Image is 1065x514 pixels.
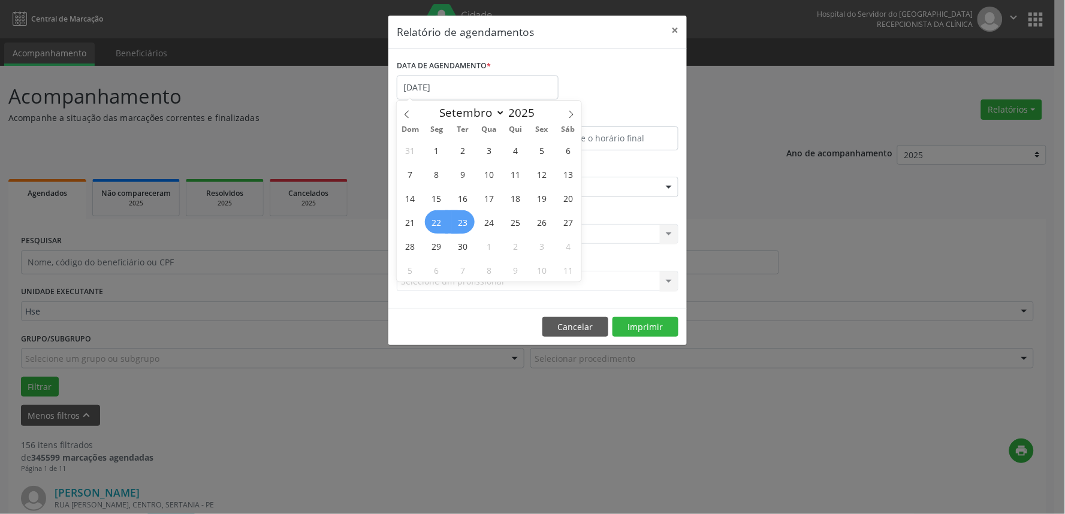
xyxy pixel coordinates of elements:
[476,126,502,134] span: Qua
[425,258,448,282] span: Outubro 6, 2025
[530,258,554,282] span: Outubro 10, 2025
[530,186,554,210] span: Setembro 19, 2025
[504,186,527,210] span: Setembro 18, 2025
[530,234,554,258] span: Outubro 3, 2025
[504,210,527,234] span: Setembro 25, 2025
[541,108,678,126] label: ATÉ
[613,317,678,337] button: Imprimir
[397,24,534,40] h5: Relatório de agendamentos
[557,162,580,186] span: Setembro 13, 2025
[541,126,678,150] input: Selecione o horário final
[504,138,527,162] span: Setembro 4, 2025
[451,234,475,258] span: Setembro 30, 2025
[478,258,501,282] span: Outubro 8, 2025
[425,138,448,162] span: Setembro 1, 2025
[555,126,581,134] span: Sáb
[530,138,554,162] span: Setembro 5, 2025
[451,258,475,282] span: Outubro 7, 2025
[663,16,687,45] button: Close
[434,104,506,121] select: Month
[423,126,449,134] span: Seg
[478,186,501,210] span: Setembro 17, 2025
[449,126,476,134] span: Ter
[451,186,475,210] span: Setembro 16, 2025
[478,210,501,234] span: Setembro 24, 2025
[478,138,501,162] span: Setembro 3, 2025
[529,126,555,134] span: Sex
[425,162,448,186] span: Setembro 8, 2025
[557,186,580,210] span: Setembro 20, 2025
[451,138,475,162] span: Setembro 2, 2025
[504,258,527,282] span: Outubro 9, 2025
[478,234,501,258] span: Outubro 1, 2025
[504,162,527,186] span: Setembro 11, 2025
[504,234,527,258] span: Outubro 2, 2025
[478,162,501,186] span: Setembro 10, 2025
[557,258,580,282] span: Outubro 11, 2025
[530,162,554,186] span: Setembro 12, 2025
[451,162,475,186] span: Setembro 9, 2025
[425,234,448,258] span: Setembro 29, 2025
[399,162,422,186] span: Setembro 7, 2025
[399,258,422,282] span: Outubro 5, 2025
[530,210,554,234] span: Setembro 26, 2025
[557,234,580,258] span: Outubro 4, 2025
[425,186,448,210] span: Setembro 15, 2025
[399,138,422,162] span: Agosto 31, 2025
[451,210,475,234] span: Setembro 23, 2025
[557,210,580,234] span: Setembro 27, 2025
[399,234,422,258] span: Setembro 28, 2025
[397,126,423,134] span: Dom
[399,210,422,234] span: Setembro 21, 2025
[399,186,422,210] span: Setembro 14, 2025
[557,138,580,162] span: Setembro 6, 2025
[397,57,491,75] label: DATA DE AGENDAMENTO
[397,75,559,99] input: Selecione uma data ou intervalo
[542,317,608,337] button: Cancelar
[505,105,545,120] input: Year
[425,210,448,234] span: Setembro 22, 2025
[502,126,529,134] span: Qui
